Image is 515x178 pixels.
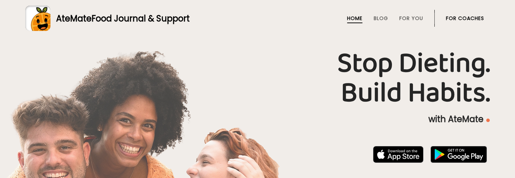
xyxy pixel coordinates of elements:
a: Blog [374,15,388,21]
a: For You [399,15,423,21]
a: AteMateFood Journal & Support [25,6,490,31]
h1: Stop Dieting. Build Habits. [25,49,490,108]
img: badge-download-google.png [431,146,487,163]
p: with AteMate [25,114,490,125]
a: For Coaches [446,15,484,21]
img: badge-download-apple.svg [373,146,423,163]
div: AteMate [50,12,190,25]
span: Food Journal & Support [92,13,190,24]
a: Home [347,15,362,21]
